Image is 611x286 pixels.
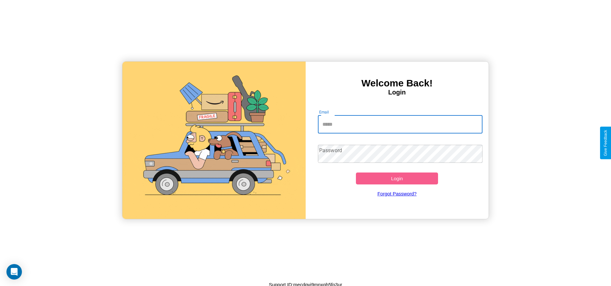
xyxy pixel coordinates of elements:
h3: Welcome Back! [306,78,489,89]
div: Give Feedback [603,130,608,156]
label: Email [319,109,329,115]
button: Login [356,173,438,184]
img: gif [122,62,305,219]
div: Open Intercom Messenger [6,264,22,280]
a: Forgot Password? [315,184,479,203]
h4: Login [306,89,489,96]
